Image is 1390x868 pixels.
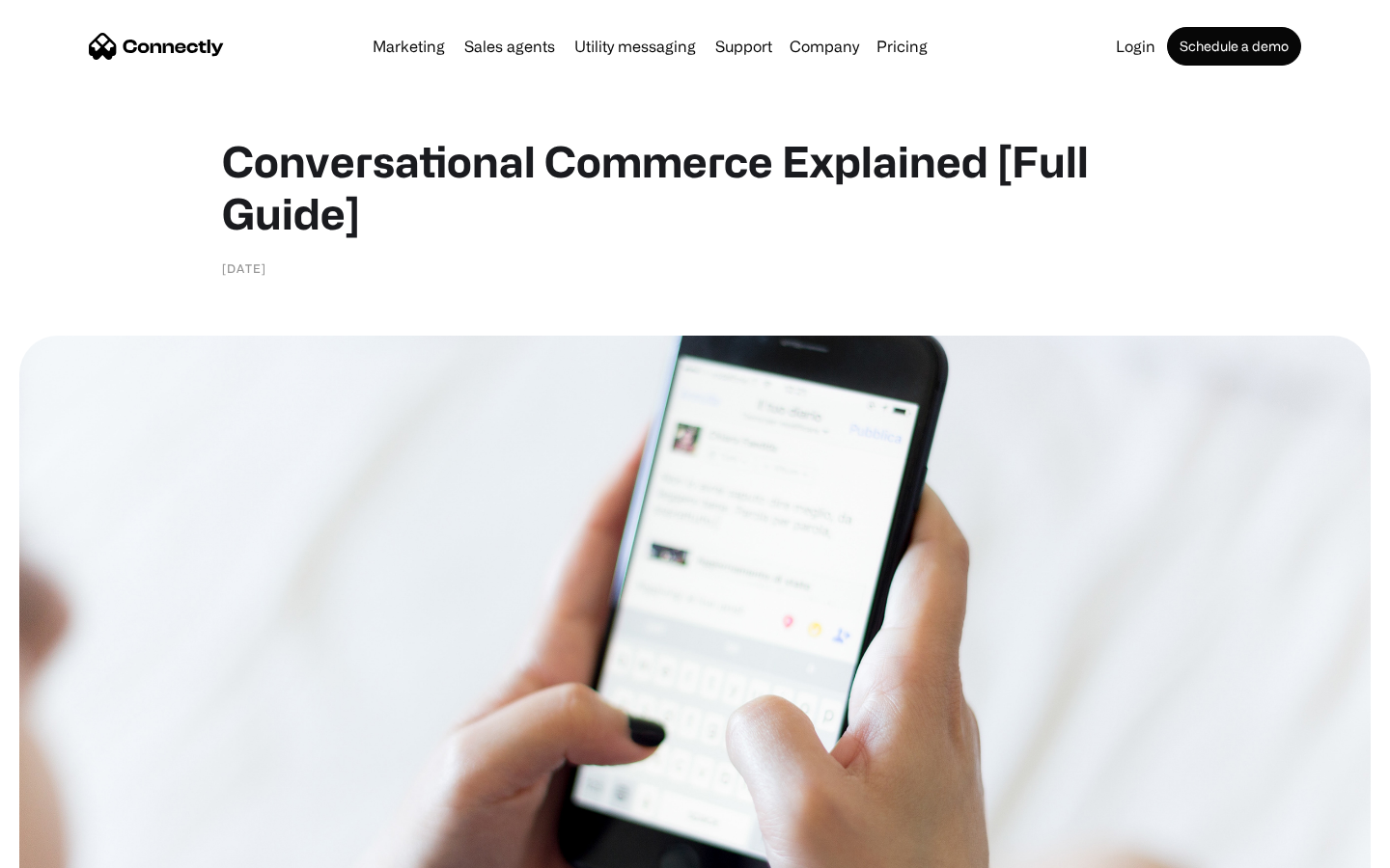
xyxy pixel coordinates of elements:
a: Marketing [365,39,453,54]
a: Support [708,39,780,54]
aside: Language selected: English [19,834,116,861]
a: Utility messaging [567,39,704,54]
ul: Language list [39,834,116,861]
a: Sales agents [457,39,563,54]
h1: Conversational Commerce Explained [Full Guide] [222,135,1168,239]
a: Pricing [869,39,935,54]
div: Company [790,33,859,60]
div: [DATE] [222,258,266,278]
a: Login [1108,39,1163,54]
a: Schedule a demo [1167,27,1301,66]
